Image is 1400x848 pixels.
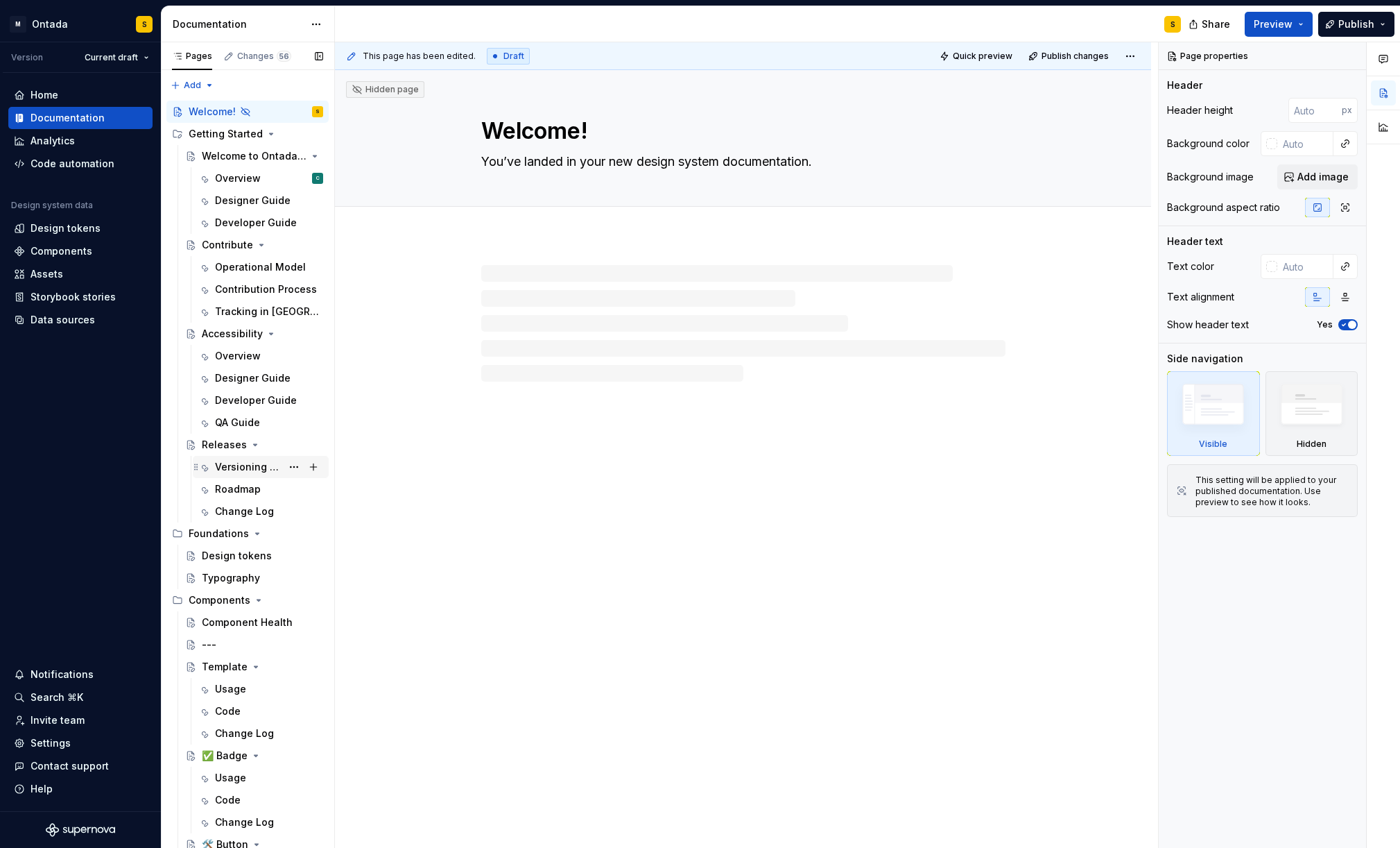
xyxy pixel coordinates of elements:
input: Auto [1277,254,1333,279]
a: Code [193,789,329,811]
a: Change Log [193,811,329,833]
label: Yes [1317,319,1333,330]
a: Settings [8,732,153,754]
a: Roadmap [193,478,329,500]
a: Assets [8,263,153,285]
a: Usage [193,767,329,789]
button: Add image [1277,164,1358,189]
div: Developer Guide [215,393,297,407]
span: Current draft [85,52,138,63]
div: Operational Model [215,260,306,274]
div: Designer Guide [215,371,291,385]
span: Share [1202,17,1230,31]
a: Change Log [193,500,329,523]
div: Getting Started [189,127,263,141]
a: Developer Guide [193,212,329,234]
a: Components [8,240,153,262]
a: Overview [193,345,329,367]
div: Hidden page [352,84,419,95]
button: Publish [1318,12,1394,37]
div: Settings [31,736,71,750]
a: Welcome to Ontada Design System [180,145,329,167]
div: Text color [1167,260,1214,273]
textarea: Welcome! [478,115,1003,148]
div: Analytics [31,134,75,148]
p: px [1342,105,1352,116]
div: Background color [1167,137,1250,151]
div: This setting will be applied to your published documentation. Use preview to see how it looks. [1195,475,1349,508]
div: Getting Started [166,123,329,145]
div: Tracking in [GEOGRAPHIC_DATA] [215,305,320,319]
a: Designer Guide [193,189,329,212]
div: S [1170,19,1175,30]
div: Version [11,52,43,63]
input: Auto [1288,98,1342,123]
div: Template [202,660,248,674]
a: Invite team [8,709,153,731]
a: Design tokens [8,217,153,239]
a: OverviewC [193,167,329,189]
div: Releases [202,438,247,452]
a: Data sources [8,309,153,331]
a: Component Health [180,611,329,634]
a: Supernova Logo [46,823,115,837]
div: Accessibility [202,327,263,341]
div: Search ⌘K [31,690,83,704]
div: Hidden [1297,439,1326,450]
div: Hidden [1265,371,1358,456]
button: Publish changes [1024,46,1115,66]
div: ✅ Badge [202,749,248,763]
button: Current draft [78,48,155,67]
div: Overview [215,171,261,185]
div: Typography [202,571,260,585]
div: Code [215,704,241,718]
div: Code [215,793,241,807]
a: Code [193,700,329,722]
div: Component Health [202,616,293,629]
div: Components [31,244,92,258]
div: Pages [172,51,212,62]
div: Home [31,88,58,102]
div: Header height [1167,103,1233,117]
button: Help [8,778,153,800]
a: Releases [180,434,329,456]
div: Visible [1199,439,1227,450]
span: Draft [503,51,524,62]
div: Usage [215,771,246,785]
div: Developer Guide [215,216,297,230]
a: Developer Guide [193,389,329,412]
a: Change Log [193,722,329,745]
div: M [10,16,26,33]
div: Designer Guide [215,194,291,207]
div: Header text [1167,235,1223,248]
a: Contribution Process [193,278,329,300]
div: Assets [31,267,63,281]
button: Add [166,76,218,95]
div: Documentation [173,17,304,31]
a: Contribute [180,234,329,256]
div: Background image [1167,170,1254,184]
button: Preview [1245,12,1313,37]
div: C [316,171,320,185]
div: Overview [215,349,261,363]
div: Roadmap [215,482,261,496]
button: Share [1182,12,1239,37]
button: Contact support [8,755,153,777]
a: QA Guide [193,412,329,434]
div: Design system data [11,200,93,211]
span: Quick preview [953,51,1012,62]
a: Accessibility [180,323,329,345]
a: Usage [193,678,329,700]
div: Versioning Guideline [215,460,282,474]
a: Tracking in [GEOGRAPHIC_DATA] [193,300,329,323]
div: Change Log [215,815,274,829]
a: ✅ Badge [180,745,329,767]
div: Foundations [189,527,249,541]
div: Design tokens [31,221,101,235]
div: Show header text [1167,318,1249,332]
div: Storybook stories [31,290,116,304]
div: Code automation [31,157,114,171]
textarea: You’ve landed in your new design system documentation. [478,151,1003,173]
div: S [142,19,147,30]
div: Header [1167,78,1202,92]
